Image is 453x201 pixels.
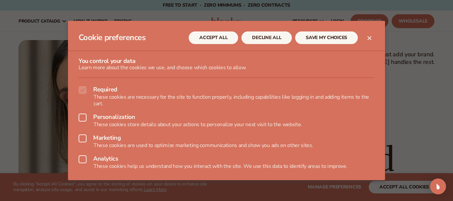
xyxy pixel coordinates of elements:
p: These cookies store details about your actions to personalize your next visit to the website. [79,122,374,128]
div: Open Intercom Messenger [430,178,446,194]
p: These cookies are used to optimize marketing communications and show you ads on other sites. [79,142,374,149]
h3: You control your data [79,58,374,65]
p: These cookies help us understand how you interact with the site. We use this data to identify are... [79,163,374,170]
p: These cookies are necessary for the site to function properly, including capabilities like loggin... [79,94,374,107]
button: SAVE MY CHOICES [295,31,358,44]
label: Marketing [79,134,374,142]
button: ACCEPT ALL [189,31,238,44]
h2: Cookie preferences [79,33,189,42]
button: DECLINE ALL [241,31,292,44]
label: Analytics [79,155,374,163]
button: Close dialog [365,34,373,42]
label: Required [79,86,374,94]
label: Personalization [79,114,374,122]
p: Learn more about the cookies we use, and choose which cookies to allow. [79,65,374,71]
